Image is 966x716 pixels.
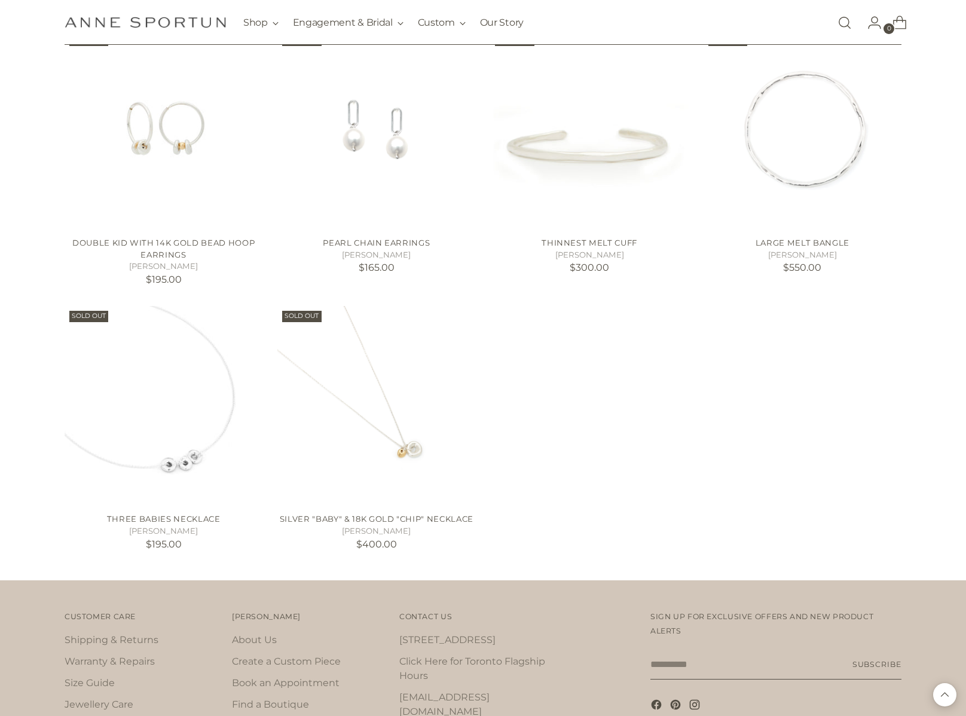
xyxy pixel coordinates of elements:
[232,634,277,645] a: About Us
[323,238,430,247] a: Pearl Chain Earrings
[65,306,262,504] a: Three Babies Necklace
[650,612,873,635] span: Sign up for exclusive offers and new product alerts
[146,274,182,285] span: $195.00
[277,30,475,228] a: Pearl Chain Earrings
[418,10,466,36] button: Custom
[277,525,475,537] h5: [PERSON_NAME]
[399,634,496,645] a: [STREET_ADDRESS]
[704,249,901,261] h5: [PERSON_NAME]
[490,30,688,228] a: Thinnest Melt Cuff
[107,514,221,524] a: Three Babies Necklace
[399,612,452,621] span: Contact Us
[146,538,182,550] span: $195.00
[542,238,637,247] a: Thinnest Melt Cuff
[65,677,115,689] a: Size Guide
[359,262,395,273] span: $165.00
[243,10,279,36] button: Shop
[833,11,857,35] a: Open search modal
[65,612,136,621] span: Customer Care
[858,11,882,35] a: Go to the account page
[232,656,341,667] a: Create a Custom Piece
[232,677,340,689] a: Book an Appointment
[65,261,262,273] h5: [PERSON_NAME]
[480,10,524,36] a: Our Story
[232,699,309,710] a: Find a Boutique
[490,249,688,261] h5: [PERSON_NAME]
[704,30,901,228] a: Large Melt Bangle
[65,656,155,667] a: Warranty & Repairs
[883,11,907,35] a: Open cart modal
[277,306,475,504] a: Silver
[65,17,226,28] a: Anne Sportun Fine Jewellery
[232,612,301,621] span: [PERSON_NAME]
[65,30,262,228] a: Double Kid with 14k Gold Bead Hoop Earrings
[783,262,821,273] span: $550.00
[72,238,255,259] a: Double Kid with 14k Gold Bead Hoop Earrings
[933,683,956,706] button: Back to top
[852,650,901,680] button: Subscribe
[356,538,397,550] span: $400.00
[65,525,262,537] h5: [PERSON_NAME]
[277,249,475,261] h5: [PERSON_NAME]
[293,10,403,36] button: Engagement & Bridal
[65,699,133,710] a: Jewellery Care
[884,23,894,34] span: 0
[570,262,609,273] span: $300.00
[399,656,545,681] a: Click Here for Toronto Flagship Hours
[280,514,473,524] a: Silver "Baby" & 18k Gold "Chip" Necklace
[65,634,158,645] a: Shipping & Returns
[756,238,849,247] a: Large Melt Bangle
